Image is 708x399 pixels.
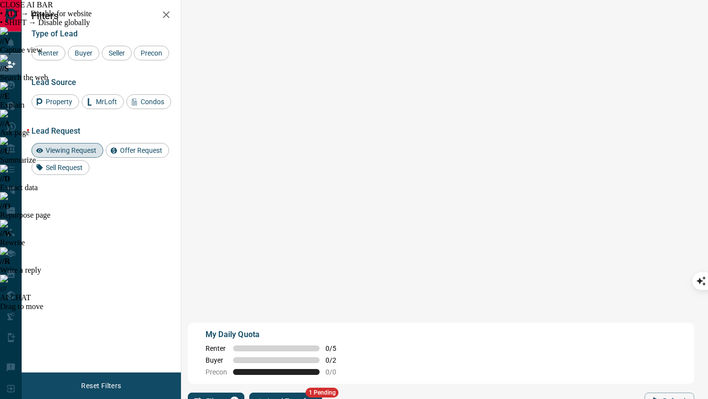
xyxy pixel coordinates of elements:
[206,344,227,352] span: Renter
[325,368,347,376] span: 0 / 0
[206,356,227,364] span: Buyer
[206,329,347,341] p: My Daily Quota
[325,344,347,352] span: 0 / 5
[325,356,347,364] span: 0 / 2
[206,368,227,376] span: Precon
[306,388,339,398] span: 1 Pending
[75,377,127,394] button: Reset Filters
